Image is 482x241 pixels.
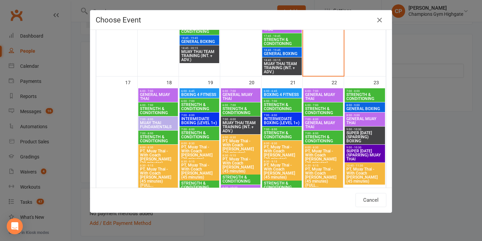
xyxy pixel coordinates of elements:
span: 7:00 - 8:00 [222,118,259,121]
span: 6:00 - 7:00 [263,100,300,103]
span: 7:00 - 8:00 [346,90,384,93]
span: 18:45 - 20:15 [181,47,218,50]
span: 8:30 - 9:15 [181,160,218,163]
span: 6:00 - 7:00 [305,104,342,107]
span: STRENGTH & CONDITIONING [181,26,218,34]
span: BOXING 4 FITNESS [181,93,218,97]
span: 6:00 - 7:00 [181,100,218,103]
span: STRENGTH & CONDITIONING [140,135,177,143]
span: 8:00 - 8:30 [263,142,300,145]
span: STRENGTH & CONDITIONING [222,175,259,183]
span: SUPER [DATE] (SPARRING) BOXING [346,131,384,143]
span: PT, Muay Thai - With Coach [PERSON_NAME] (45 minutes) [263,163,300,179]
span: 17:45 - 18:45 [263,35,300,38]
span: PT, Muay Thai - With Coach [PERSON_NAME] (45 minutes) (FULL... [305,167,342,187]
span: 8:30 - 9:15 [140,164,177,167]
span: STRENGTH & CONDITIONING [181,181,218,189]
span: 8:00 - 8:30 [140,146,177,149]
span: 8:30 - 9:15 [222,154,259,157]
span: 7:00 - 8:00 [140,132,177,135]
span: 8:00 - 8:30 [181,142,218,145]
div: 18 [166,77,179,88]
span: MUAY THAI FUNDAMENTALS [140,121,177,129]
span: 7:00 - 8:00 [181,128,218,131]
span: MUAY THAI TEAM TRAINING (INT. + ADV.) [222,121,259,133]
span: 8:00 - 8:30 [305,146,342,149]
span: 9:00 - 10:30 [346,128,384,131]
div: 23 [374,77,386,88]
span: 9:30 - 10:30 [222,186,259,189]
span: PT, Muay Thai - With Coach [PERSON_NAME] (30 minutes) [305,149,342,165]
span: 8:00 - 9:00 [346,114,384,117]
span: MUAY THAI TEAM TRAINING (INT. + ADV.) [263,62,300,74]
span: 6:00 - 6:45 [181,90,218,93]
span: 8:00 - 8:30 [222,136,259,139]
span: 7:00 - 8:00 [305,132,342,135]
span: STRENGTH & CONDITIONING [181,131,218,139]
span: GENERAL BOXING [346,107,384,111]
span: INTERMEDIATE BOXING (LEVEL 1+) [181,117,218,125]
span: 7:00 - 8:00 [263,114,300,117]
div: 22 [332,77,344,88]
span: 18:45 - 19:45 [263,49,300,52]
span: STRENGTH & CONDITIONING [346,93,384,101]
span: 6:00 - 7:00 [305,90,342,93]
span: STRENGTH & CONDITIONING [305,135,342,143]
span: 7:00 - 8:00 [263,128,300,131]
span: GENERAL MUAY THAI [305,121,342,129]
h4: Choose Event [96,16,386,24]
span: STRENGTH & CONDITIONING [263,131,300,139]
span: 8:30 - 9:15 [305,164,342,167]
button: Cancel [355,193,386,207]
span: 18:45 - 19:45 [181,37,218,40]
div: 19 [208,77,220,88]
span: GENERAL MUAY THAI [222,93,259,101]
span: 8:30 - 9:15 [263,160,300,163]
span: STRENGTH & CONDITIONING [263,103,300,111]
span: 8:00 - 9:00 [346,104,384,107]
span: 6:00 - 7:00 [140,90,177,93]
span: 6:00 - 7:00 [222,90,259,93]
span: 7:00 - 8:00 [305,118,342,121]
span: GENERAL BOXING [263,52,300,56]
span: 6:00 - 7:00 [140,104,177,107]
span: PT, Muay Thai - With Coach [PERSON_NAME] (45 minutes) [346,167,384,183]
span: 9:00 - 10:30 [346,146,384,149]
span: STRENGTH & CONDITIONING [222,107,259,115]
div: 21 [290,77,302,88]
span: GENERAL MUAY THAI [140,93,177,101]
span: 7:00 - 8:00 [140,118,177,121]
span: PT, Muay Thai - With Coach [PERSON_NAME] (30 minutes) [263,145,300,161]
span: 6:00 - 7:00 [222,104,259,107]
span: SUPER [DATE] (SPARRING) MUAY THAI [346,149,384,161]
span: PT, Muay Thai - With Coach [PERSON_NAME] (30 minutes) [140,149,177,165]
span: MUAY THAI TEAM TRAINING (INT. + ADV.) [181,50,218,62]
span: GENERAL MUAY THAI [305,93,342,101]
span: 18:45 - 20:15 [263,59,300,62]
div: 17 [125,77,137,88]
span: STRENGTH & CONDITIONING [263,38,300,46]
span: 6:00 - 6:45 [263,90,300,93]
div: Open Intercom Messenger [7,218,23,234]
span: PT, Muay Thai - With Coach [PERSON_NAME] (45 minutes) (FULL... [140,167,177,187]
span: 7:00 - 8:00 [181,114,218,117]
span: PT, Muay Thai - With Coach [PERSON_NAME] (45 minutes) [222,157,259,173]
span: GENERAL MUAY THAI [346,117,384,125]
span: PT, Muay Thai - With Coach [PERSON_NAME] (45 minutes) [181,163,218,179]
div: 20 [249,77,261,88]
span: STRENGTH & CONDITIONING [263,181,300,189]
span: INTERMEDIATE BOXING (LEVEL 1+) [263,117,300,125]
span: STRENGTH & CONDITIONING [140,107,177,115]
span: STRENGTH & CONDITIONING [181,103,218,111]
span: PT, Muay Thai - With Coach [PERSON_NAME] (30 minutes) [181,145,218,161]
span: GENERAL BOXING [181,40,218,44]
span: 10:45 - 11:30 [346,164,384,167]
span: PT, Muay Thai - With Coach [PERSON_NAME] (30 minutes) [222,139,259,155]
span: BOXING 4 FITNESS [263,93,300,97]
button: Close [374,15,385,26]
span: STRENGTH & CONDITIONING [305,107,342,115]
